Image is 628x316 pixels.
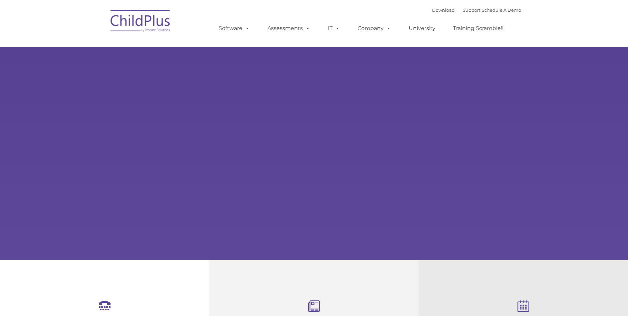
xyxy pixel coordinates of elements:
a: Download [432,7,455,13]
a: Assessments [261,22,317,35]
a: Support [463,7,480,13]
a: Training Scramble!! [446,22,510,35]
a: Company [351,22,398,35]
a: Software [212,22,256,35]
font: | [432,7,521,13]
a: Schedule A Demo [482,7,521,13]
img: ChildPlus by Procare Solutions [107,5,174,39]
a: University [402,22,442,35]
a: IT [321,22,347,35]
